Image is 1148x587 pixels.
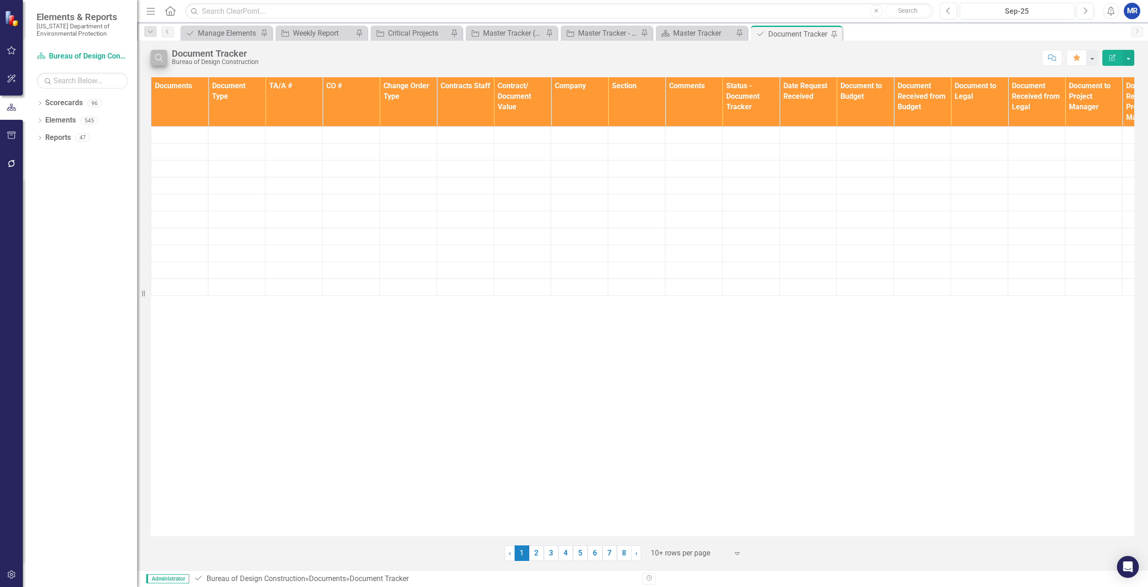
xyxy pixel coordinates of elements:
[45,115,76,126] a: Elements
[75,134,90,142] div: 47
[388,27,448,39] div: Critical Projects
[183,27,258,39] a: Manage Elements
[146,574,189,583] span: Administrator
[194,574,636,584] div: » »
[573,545,588,561] a: 5
[37,51,128,62] a: Bureau of Design Construction
[635,549,638,557] span: ›
[515,545,529,561] span: 1
[673,27,733,39] div: Master Tracker
[172,59,259,65] div: Bureau of Design Construction
[578,27,638,39] div: Master Tracker - RCP Only
[468,27,543,39] a: Master Tracker (External)
[45,98,83,108] a: Scorecards
[5,10,21,27] img: ClearPoint Strategy
[1124,3,1140,19] button: MR
[309,574,346,583] a: Documents
[617,545,632,561] a: 8
[963,6,1071,17] div: Sep-25
[37,11,128,22] span: Elements & Reports
[207,574,305,583] a: Bureau of Design Construction
[563,27,638,39] a: Master Tracker - RCP Only
[588,545,602,561] a: 6
[80,117,98,124] div: 545
[37,73,128,89] input: Search Below...
[960,3,1074,19] button: Sep-25
[658,27,733,39] a: Master Tracker
[768,28,829,40] div: Document Tracker
[373,27,448,39] a: Critical Projects
[172,48,259,59] div: Document Tracker
[483,27,543,39] div: Master Tracker (External)
[45,133,71,143] a: Reports
[898,7,918,14] span: Search
[1117,556,1139,578] div: Open Intercom Messenger
[87,99,102,107] div: 96
[185,3,933,19] input: Search ClearPoint...
[885,5,931,17] button: Search
[37,22,128,37] small: [US_STATE] Department of Environmental Protection
[602,545,617,561] a: 7
[558,545,573,561] a: 4
[198,27,258,39] div: Manage Elements
[509,549,511,557] span: ‹
[350,574,409,583] div: Document Tracker
[293,27,353,39] div: Weekly Report
[529,545,544,561] a: 2
[278,27,353,39] a: Weekly Report
[544,545,558,561] a: 3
